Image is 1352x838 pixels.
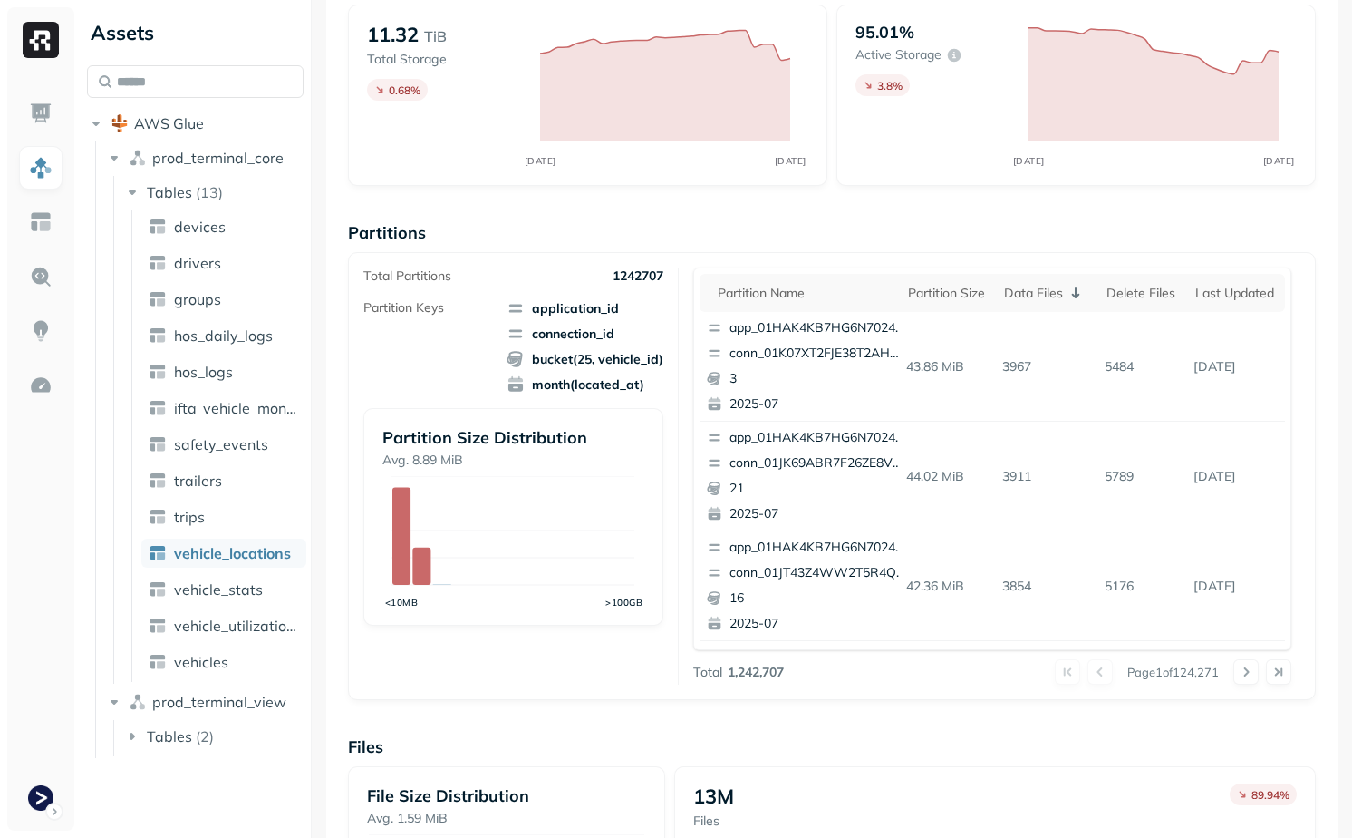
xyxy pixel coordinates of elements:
button: prod_terminal_core [105,143,304,172]
p: Partitions [348,222,1316,243]
button: prod_terminal_view [105,687,304,716]
button: app_01HAK4KB7HG6N7024210G3S8D5conn_01K07XT2FJE38T2AHT5NF2W4K232025-07 [700,312,913,421]
span: vehicles [174,653,228,671]
div: Partition name [718,285,890,302]
p: 43.86 MiB [899,351,996,383]
button: app_01HAK4KB7HG6N7024210G3S8D5conn_01JT43Z4WW2T5R4Q53QWVTT9RT162025-07 [700,531,913,640]
span: vehicle_locations [174,544,291,562]
img: table [149,653,167,671]
span: trips [174,508,205,526]
button: app_01HAK4KB7HG6N7024210G3S8D5conn_01JK69ABR7F26ZE8VEVB03XS67212025-07 [700,422,913,531]
p: 3967 [995,351,1097,383]
img: table [149,508,167,526]
span: ifta_vehicle_months [174,399,299,417]
img: table [149,254,167,272]
tspan: [DATE] [524,155,555,167]
button: AWS Glue [87,109,304,138]
p: 5789 [1097,461,1186,492]
tspan: >100GB [606,597,643,609]
span: trailers [174,472,222,490]
span: groups [174,290,221,308]
p: app_01HAK4KB7HG6N7024210G3S8D5 [729,539,905,557]
p: 11.32 [367,22,419,47]
a: trips [141,502,306,531]
div: Partition size [908,285,987,302]
p: TiB [424,25,447,47]
p: 5176 [1097,570,1186,602]
p: Partition Keys [363,299,444,317]
img: Asset Explorer [29,210,53,234]
p: Avg. 8.89 MiB [382,452,643,469]
img: Terminal [28,785,53,811]
img: table [149,544,167,562]
p: Sep 11, 2025 [1186,461,1285,492]
button: Tables(2) [123,722,305,751]
p: 13M [693,784,734,809]
img: table [149,617,167,635]
span: AWS Glue [134,114,204,132]
a: safety_events [141,430,306,459]
p: Files [693,813,734,830]
img: table [149,218,167,236]
a: vehicles [141,648,306,677]
p: Active storage [855,46,942,63]
tspan: <10MB [385,597,419,609]
span: prod_terminal_view [152,693,286,711]
p: Page 1 of 124,271 [1127,664,1219,680]
p: 1242707 [613,268,663,285]
p: 3.8 % [877,79,903,93]
p: 0.68 % [389,83,420,97]
button: Tables(13) [123,178,305,207]
span: hos_daily_logs [174,326,273,345]
a: ifta_vehicle_months [141,394,306,423]
img: table [149,399,167,417]
p: ( 13 ) [196,183,223,201]
img: table [149,326,167,345]
img: Insights [29,319,53,343]
span: drivers [174,254,221,272]
a: groups [141,285,306,314]
p: 16 [729,590,905,608]
p: Total [693,664,722,681]
p: app_01HAK4KB7HG6N7024210G3S8D5 [729,319,905,337]
p: Sep 11, 2025 [1186,570,1285,602]
img: table [149,580,167,599]
p: 1,242,707 [728,664,784,681]
p: 89.94 % [1251,788,1289,802]
img: Optimization [29,374,53,397]
span: prod_terminal_core [152,149,284,167]
p: 3854 [995,570,1097,602]
p: 44.02 MiB [899,461,996,492]
span: Tables [147,727,192,745]
p: ( 2 ) [196,727,214,745]
p: 2025-07 [729,615,905,633]
img: Ryft [23,22,59,58]
p: 5484 [1097,351,1186,383]
p: 2025-07 [729,395,905,414]
p: Sep 12, 2025 [1186,351,1285,383]
div: Delete Files [1106,285,1177,302]
span: devices [174,218,226,236]
img: table [149,363,167,381]
div: Assets [87,18,304,47]
img: Dashboard [29,102,53,125]
a: devices [141,212,306,241]
p: conn_01K07XT2FJE38T2AHT5NF2W4K2 [729,345,905,363]
span: Tables [147,183,192,201]
span: bucket(25, vehicle_id) [507,350,663,368]
img: table [149,435,167,453]
p: Total Partitions [363,268,451,285]
span: connection_id [507,325,663,343]
tspan: [DATE] [1012,155,1044,167]
button: app_01HAK4KB7HG6N7024210G3S8D5conn_01JZ3V0HF48V3WAFEE0618ZKWQ232025-07 [700,641,913,750]
tspan: [DATE] [774,155,806,167]
p: Partition Size Distribution [382,427,643,448]
img: root [111,114,129,132]
img: namespace [129,693,147,711]
a: trailers [141,466,306,495]
a: hos_logs [141,357,306,386]
a: vehicle_stats [141,575,306,604]
span: application_id [507,299,663,317]
p: conn_01JT43Z4WW2T5R4Q53QWVTT9RT [729,564,905,582]
p: 3911 [995,461,1097,492]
